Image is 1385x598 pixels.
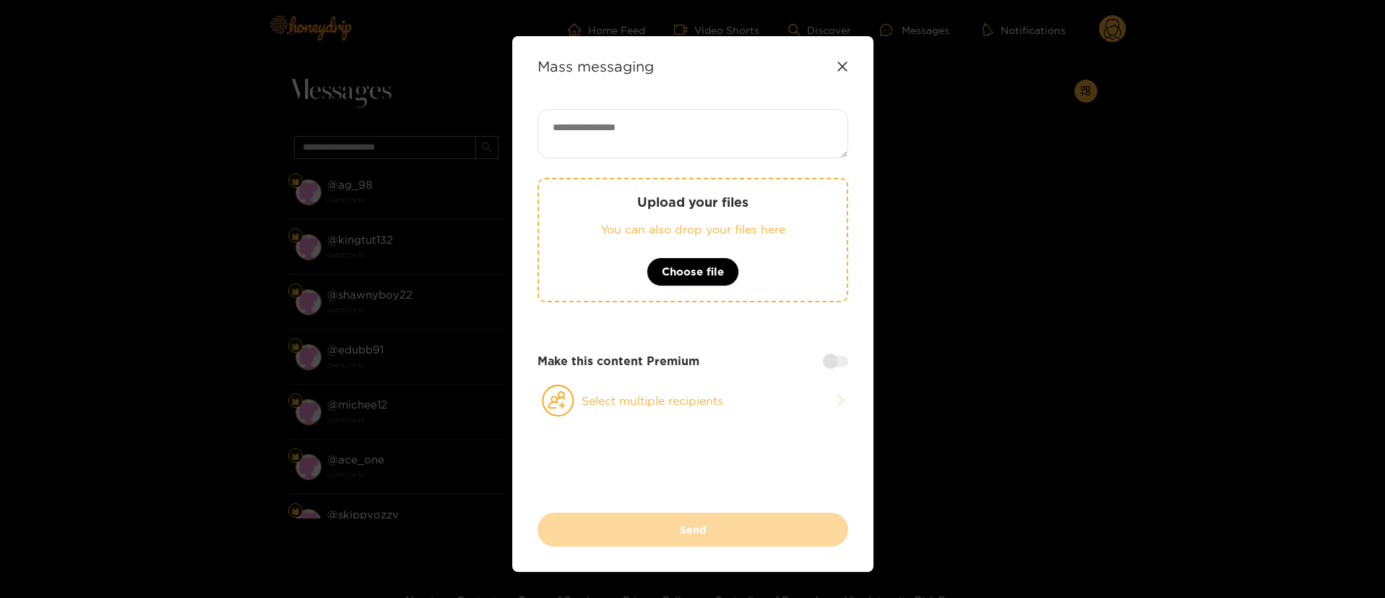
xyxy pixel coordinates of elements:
[647,257,739,286] button: Choose file
[538,353,699,370] strong: Make this content Premium
[662,263,724,281] span: Choose file
[568,194,818,210] p: Upload your files
[538,513,848,547] button: Send
[568,221,818,238] p: You can also drop your files here
[538,58,654,74] strong: Mass messaging
[538,384,848,417] button: Select multiple recipients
